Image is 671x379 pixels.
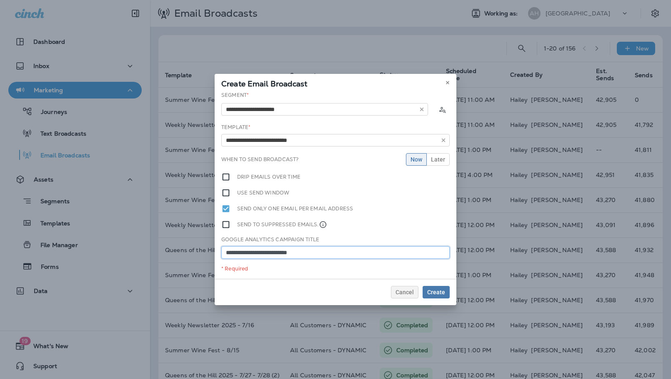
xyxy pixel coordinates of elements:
label: When to send broadcast? [221,156,298,163]
div: Create Email Broadcast [215,74,456,91]
span: Create [427,289,445,295]
label: Send to suppressed emails. [237,220,327,229]
span: Cancel [396,289,414,295]
button: Later [426,153,450,166]
label: Send only one email per email address [237,204,353,213]
button: Create [423,286,450,298]
span: Later [431,157,445,162]
span: Now [411,157,422,162]
div: * Required [221,265,450,272]
label: Google Analytics Campaign Title [221,236,319,243]
label: Segment [221,92,249,99]
label: Use send window [237,188,289,197]
button: Now [406,153,427,166]
label: Drip emails over time [237,172,300,182]
button: Calculate the estimated number of emails to be sent based on selected segment. (This could take a... [435,102,450,117]
label: Template [221,124,250,131]
button: Cancel [391,286,418,298]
